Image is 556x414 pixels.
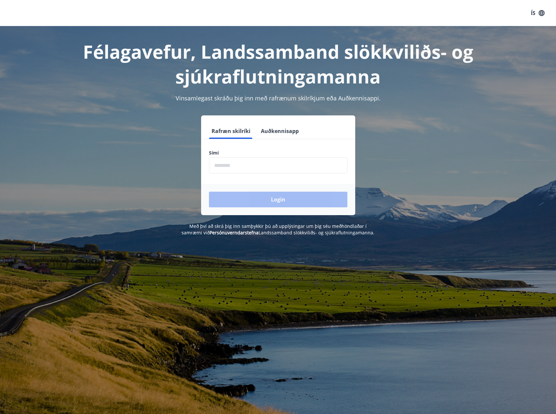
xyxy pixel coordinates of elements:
label: Sími [209,150,347,156]
span: Með því að skrá þig inn samþykkir þú að upplýsingar um þig séu meðhöndlaðar í samræmi við Landssa... [182,223,374,236]
button: Rafræn skilríki [209,123,253,139]
button: ÍS [527,7,548,19]
button: Auðkennisapp [258,123,301,139]
a: Persónuverndarstefna [210,229,259,236]
span: Vinsamlegast skráðu þig inn með rafrænum skilríkjum eða Auðkennisappi. [176,94,381,102]
h1: Félagavefur, Landssamband slökkviliðs- og sjúkraflutningamanna [51,39,505,89]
